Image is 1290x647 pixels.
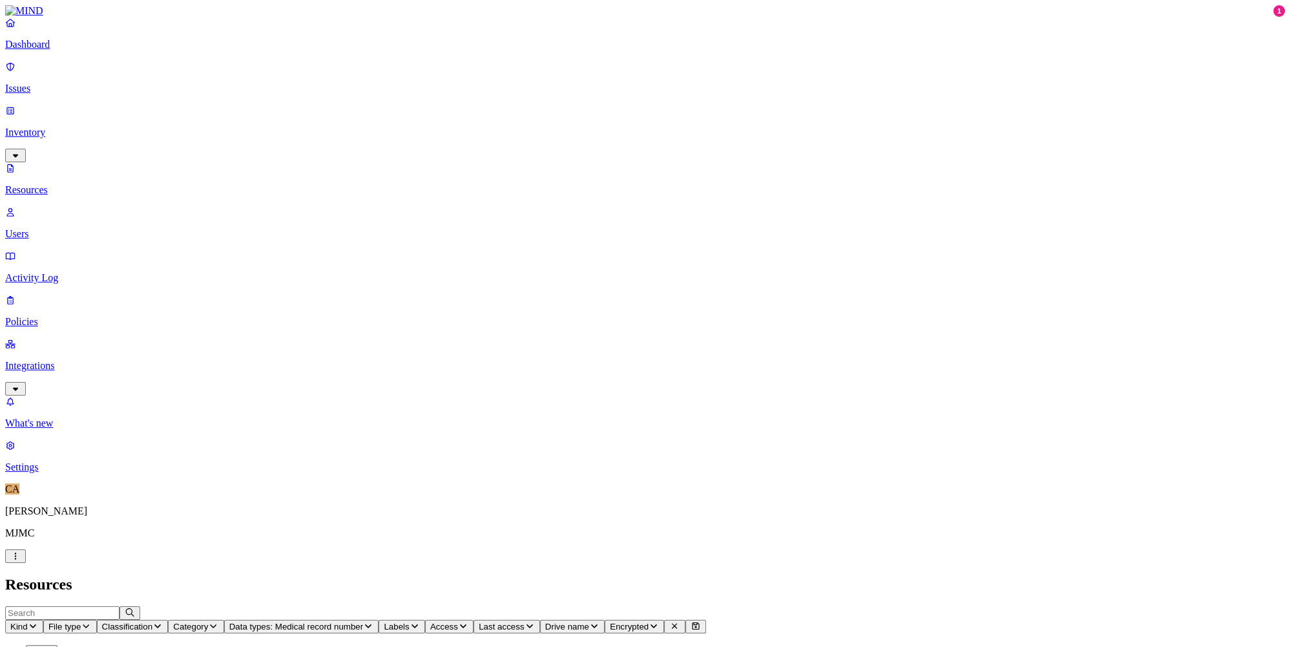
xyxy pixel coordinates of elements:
[5,127,1285,138] p: Inventory
[479,622,524,631] span: Last access
[5,360,1285,372] p: Integrations
[5,338,1285,394] a: Integrations
[5,83,1285,94] p: Issues
[5,206,1285,240] a: Users
[5,272,1285,284] p: Activity Log
[430,622,458,631] span: Access
[5,527,1285,539] p: MJMC
[5,483,19,494] span: CA
[545,622,589,631] span: Drive name
[102,622,153,631] span: Classification
[5,162,1285,196] a: Resources
[5,228,1285,240] p: Users
[384,622,409,631] span: Labels
[10,622,28,631] span: Kind
[5,606,120,620] input: Search
[5,576,1285,593] h2: Resources
[5,61,1285,94] a: Issues
[1273,5,1285,17] div: 1
[5,17,1285,50] a: Dashboard
[5,461,1285,473] p: Settings
[229,622,363,631] span: Data types: Medical record number
[48,622,81,631] span: File type
[5,440,1285,473] a: Settings
[610,622,649,631] span: Encrypted
[5,316,1285,328] p: Policies
[5,396,1285,429] a: What's new
[5,5,43,17] img: MIND
[173,622,208,631] span: Category
[5,418,1285,429] p: What's new
[5,505,1285,517] p: [PERSON_NAME]
[5,184,1285,196] p: Resources
[5,294,1285,328] a: Policies
[5,5,1285,17] a: MIND
[5,39,1285,50] p: Dashboard
[5,250,1285,284] a: Activity Log
[5,105,1285,160] a: Inventory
